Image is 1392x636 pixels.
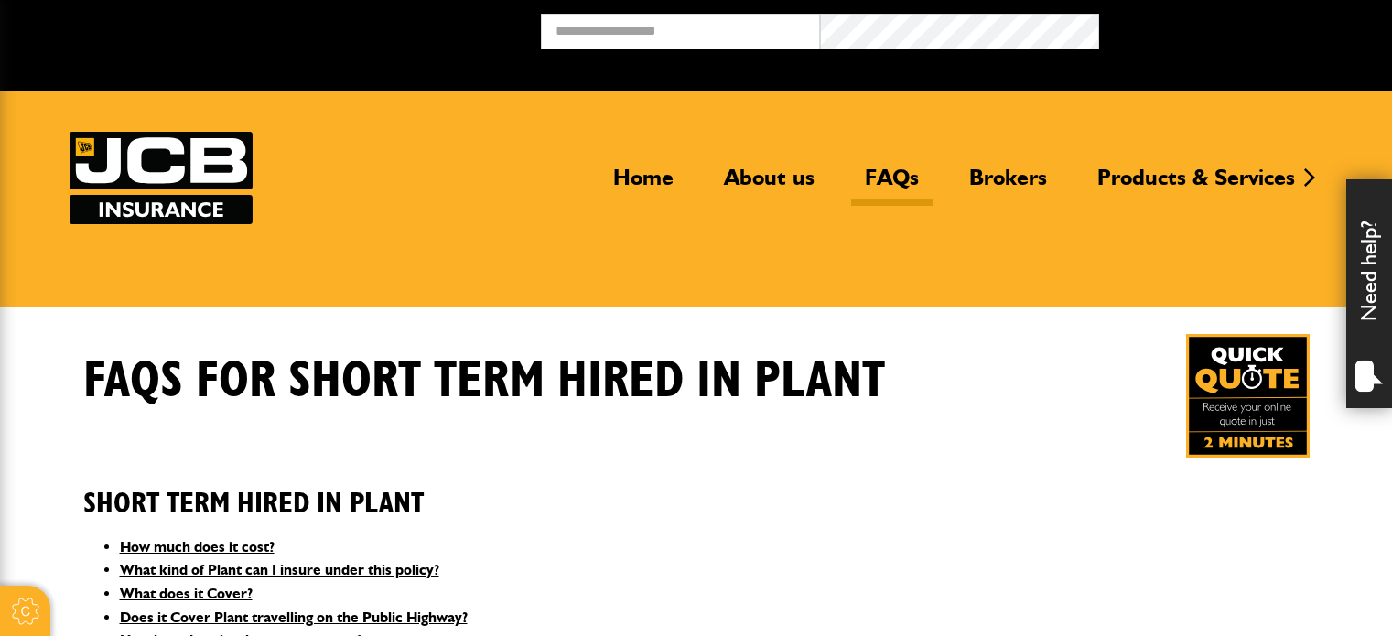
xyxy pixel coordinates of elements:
[120,561,439,578] a: What kind of Plant can I insure under this policy?
[851,164,933,206] a: FAQs
[120,609,468,626] a: Does it Cover Plant travelling on the Public Highway?
[83,458,1310,521] h2: Short Term Hired In Plant
[70,132,253,224] img: JCB Insurance Services logo
[1084,164,1309,206] a: Products & Services
[83,350,885,412] h1: FAQS for Short Term Hired In Plant
[599,164,687,206] a: Home
[955,164,1061,206] a: Brokers
[710,164,828,206] a: About us
[120,585,253,602] a: What does it Cover?
[1186,334,1310,458] a: Get your insurance quote in just 2-minutes
[1346,179,1392,408] div: Need help?
[1099,14,1378,42] button: Broker Login
[120,538,275,555] a: How much does it cost?
[70,132,253,224] a: JCB Insurance Services
[1186,334,1310,458] img: Quick Quote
